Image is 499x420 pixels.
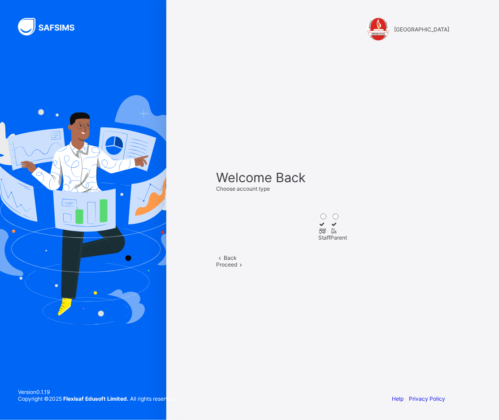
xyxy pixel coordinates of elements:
span: Choose account type [216,185,270,192]
a: Privacy Policy [409,395,445,402]
span: Proceed [216,261,237,268]
span: Back [224,254,237,261]
span: [GEOGRAPHIC_DATA] [394,26,449,33]
strong: Flexisaf Edusoft Limited. [63,395,129,402]
span: Version 0.1.19 [18,389,176,395]
span: Welcome Back [216,170,449,185]
div: Staff [318,234,330,241]
span: Copyright © 2025 All rights reserved. [18,395,176,402]
a: Help [392,395,404,402]
img: SAFSIMS Logo [18,18,85,35]
div: Parent [330,234,347,241]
